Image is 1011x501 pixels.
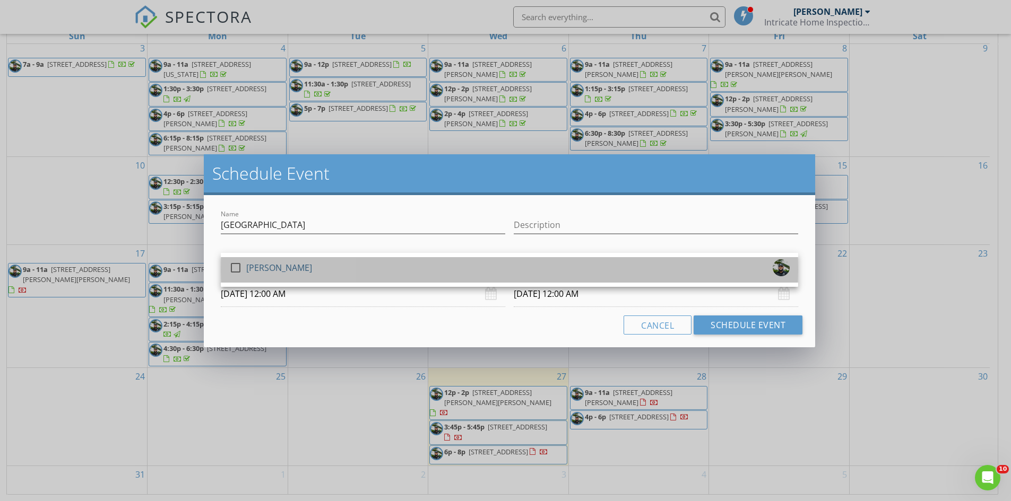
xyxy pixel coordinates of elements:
[246,259,312,276] div: [PERSON_NAME]
[514,281,798,307] input: Select date
[694,315,802,335] button: Schedule Event
[773,259,790,276] img: nick_profile_pic.jpg
[997,465,1009,473] span: 10
[221,281,505,307] input: Select date
[975,465,1000,490] iframe: Intercom live chat
[624,315,692,335] button: Cancel
[212,163,807,184] h2: Schedule Event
